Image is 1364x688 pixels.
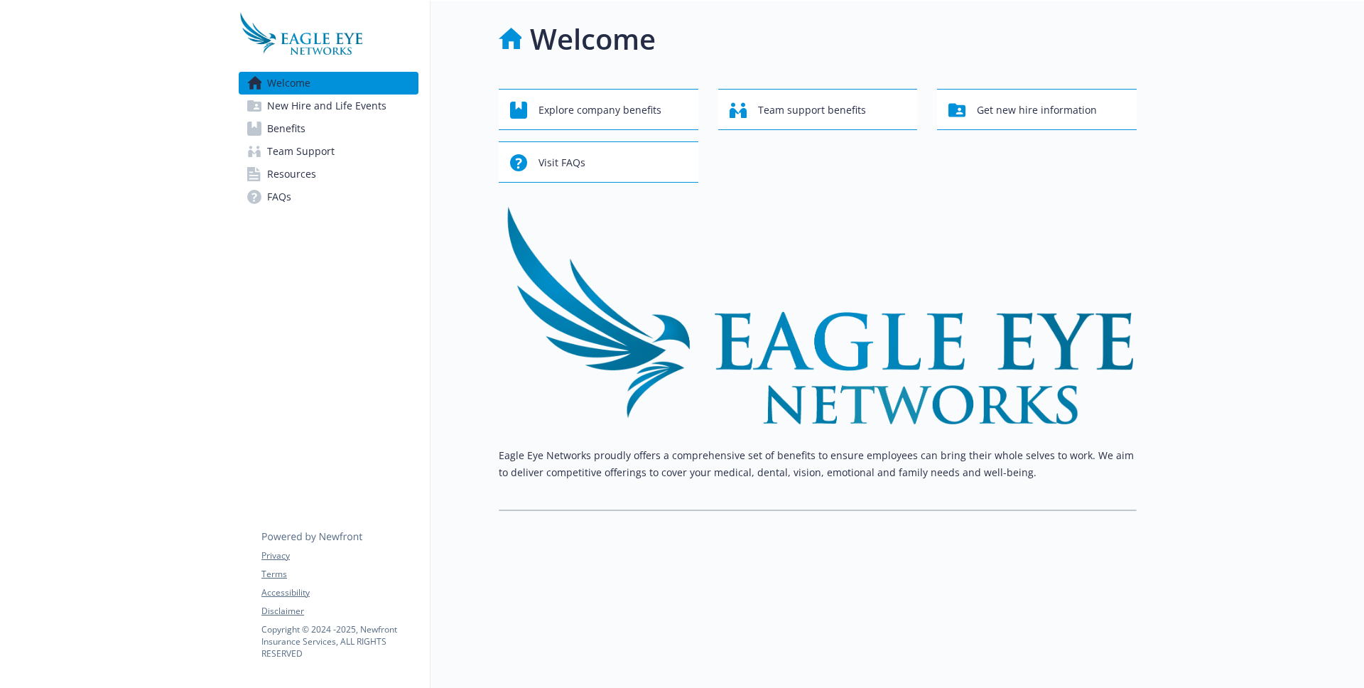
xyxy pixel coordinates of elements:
p: Copyright © 2024 - 2025 , Newfront Insurance Services, ALL RIGHTS RESERVED [261,623,418,660]
button: Visit FAQs [499,141,698,183]
span: Team support benefits [758,97,866,124]
a: Welcome [239,72,418,95]
a: New Hire and Life Events [239,95,418,117]
img: overview page banner [499,205,1137,424]
span: Get new hire information [977,97,1097,124]
span: Resources [267,163,316,186]
a: FAQs [239,186,418,208]
span: Visit FAQs [538,149,585,176]
a: Benefits [239,117,418,140]
button: Get new hire information [937,89,1137,130]
button: Team support benefits [718,89,918,130]
span: Team Support [267,140,335,163]
a: Team Support [239,140,418,163]
h1: Welcome [530,18,656,60]
span: Explore company benefits [538,97,661,124]
p: Eagle Eye Networks proudly offers a comprehensive set of benefits to ensure employees can bring t... [499,447,1137,481]
span: Welcome [267,72,310,95]
a: Resources [239,163,418,186]
span: New Hire and Life Events [267,95,386,117]
a: Disclaimer [261,605,418,618]
span: Benefits [267,117,305,140]
button: Explore company benefits [499,89,698,130]
a: Privacy [261,549,418,562]
a: Terms [261,568,418,581]
a: Accessibility [261,586,418,599]
span: FAQs [267,186,291,208]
